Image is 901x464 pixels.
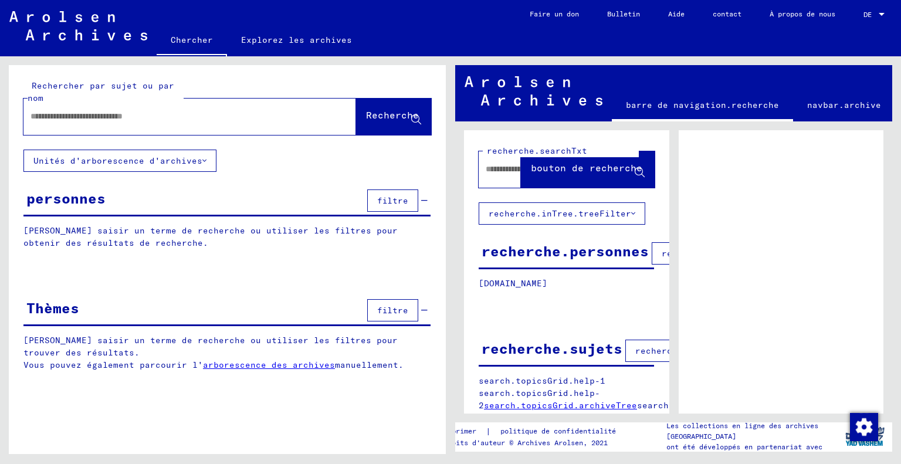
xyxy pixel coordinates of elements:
[500,426,616,435] font: politique de confidentialité
[479,388,600,411] font: search.topicsGrid.help-2
[713,9,741,18] font: contact
[203,360,335,370] a: arborescence des archives
[377,195,408,206] font: filtre
[367,189,418,212] button: filtre
[227,26,366,54] a: Explorez les archives
[626,100,779,110] font: barre de navigation.recherche
[531,162,642,174] font: bouton de recherche
[479,375,605,386] font: search.topicsGrid.help-1
[662,248,814,259] font: recherche.columnFilter.filter
[530,9,579,18] font: Faire un don
[23,150,216,172] button: Unités d'arborescence d'archives
[28,80,174,103] font: Rechercher par sujet ou par nom
[157,26,227,56] a: Chercher
[23,335,398,358] font: [PERSON_NAME] saisir un terme de recherche ou utiliser les filtres pour trouver des résultats.
[26,189,106,207] font: personnes
[489,208,631,219] font: recherche.inTree.treeFilter
[612,91,793,121] a: barre de navigation.recherche
[33,155,202,166] font: Unités d'arborescence d'archives
[23,360,203,370] font: Vous pouvez également parcourir l'
[635,346,788,356] font: recherche.columnFilter.filter
[479,278,547,289] font: [DOMAIN_NAME]
[487,145,587,156] font: recherche.searchTxt
[26,299,79,317] font: Thèmes
[23,225,398,248] font: [PERSON_NAME] saisir un terme de recherche ou utiliser les filtres pour obtenir des résultats de ...
[377,305,408,316] font: filtre
[607,9,640,18] font: Bulletin
[850,413,878,441] img: Modifier le consentement
[443,438,608,447] font: Droits d'auteur © Archives Arolsen, 2021
[366,109,419,121] font: Recherche
[793,91,895,119] a: navbar.archive
[443,426,476,435] font: imprimer
[367,299,418,321] button: filtre
[770,9,835,18] font: À propos de nous
[484,400,637,411] a: search.topicsGrid.archiveTree
[637,400,801,411] font: search.topicsGrid.manuellement.
[482,340,622,357] font: recherche.sujets
[843,422,887,451] img: yv_logo.png
[652,242,824,265] button: recherche.columnFilter.filter
[356,99,431,135] button: Recherche
[521,151,655,188] button: bouton de recherche
[807,100,881,110] font: navbar.archive
[486,426,491,436] font: |
[491,425,630,438] a: politique de confidentialité
[335,360,404,370] font: manuellement.
[625,340,798,362] button: recherche.columnFilter.filter
[171,35,213,45] font: Chercher
[482,242,649,260] font: recherche.personnes
[668,9,685,18] font: Aide
[443,425,486,438] a: imprimer
[241,35,352,45] font: Explorez les archives
[863,10,872,19] font: DE
[666,442,822,451] font: ont été développés en partenariat avec
[479,202,645,225] button: recherche.inTree.treeFilter
[9,11,147,40] img: Arolsen_neg.svg
[465,76,602,106] img: Arolsen_neg.svg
